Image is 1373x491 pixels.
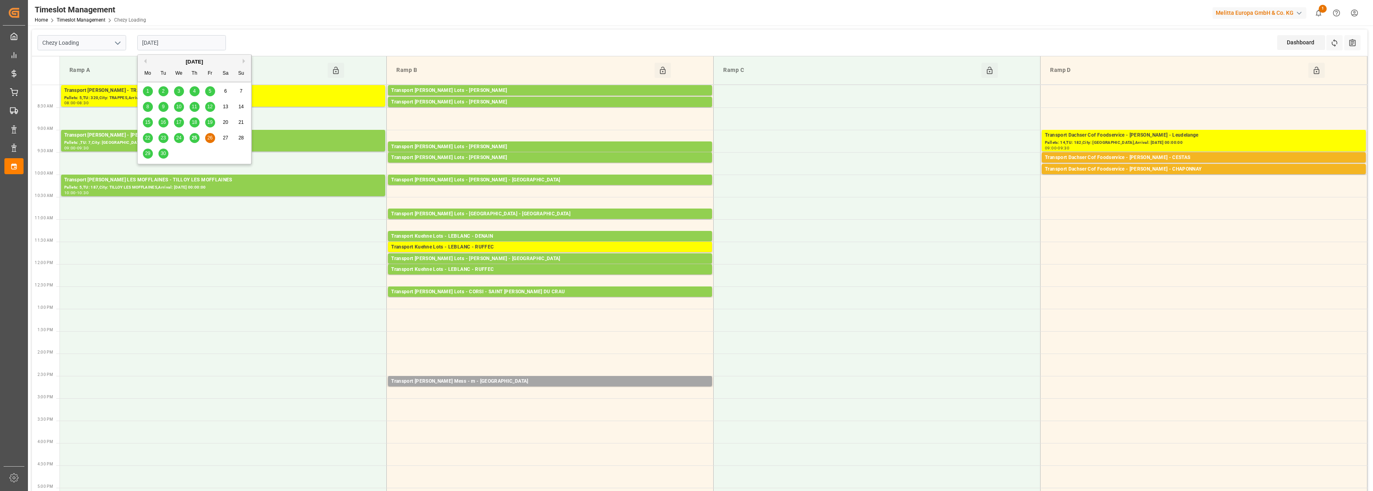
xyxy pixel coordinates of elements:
[391,386,709,392] div: Pallets: ,TU: 21,City: [GEOGRAPHIC_DATA],Arrival: [DATE] 00:00:00
[38,126,53,131] span: 9:00 AM
[236,86,246,96] div: Choose Sunday, September 7th, 2025
[38,35,126,50] input: Type to search/select
[66,63,328,78] div: Ramp A
[1327,4,1345,22] button: Help Center
[38,372,53,377] span: 2:30 PM
[1319,5,1327,13] span: 1
[174,86,184,96] div: Choose Wednesday, September 3rd, 2025
[35,283,53,287] span: 12:30 PM
[391,151,709,158] div: Pallets: 10,TU: 608,City: CARQUEFOU,Arrival: [DATE] 00:00:00
[38,417,53,421] span: 3:30 PM
[1213,5,1310,20] button: Melitta Europa GmbH & Co. KG
[238,119,243,125] span: 21
[35,238,53,243] span: 11:30 AM
[145,119,150,125] span: 15
[190,133,200,143] div: Choose Thursday, September 25th, 2025
[35,260,53,265] span: 12:00 PM
[142,59,146,64] button: Previous Month
[190,117,200,127] div: Choose Thursday, September 18th, 2025
[140,83,249,161] div: month 2025-09
[57,17,105,23] a: Timeslot Management
[205,86,215,96] div: Choose Friday, September 5th, 2025
[138,58,251,66] div: [DATE]
[1045,146,1056,150] div: 09:00
[162,104,165,109] span: 9
[158,86,168,96] div: Choose Tuesday, September 2nd, 2025
[38,439,53,444] span: 4:00 PM
[236,69,246,79] div: Su
[38,305,53,310] span: 1:00 PM
[35,216,53,220] span: 11:00 AM
[160,119,166,125] span: 16
[391,184,709,191] div: Pallets: 1,TU: 233,City: [GEOGRAPHIC_DATA],Arrival: [DATE] 00:00:00
[205,117,215,127] div: Choose Friday, September 19th, 2025
[1058,146,1069,150] div: 09:30
[391,378,709,386] div: Transport [PERSON_NAME] Mess - m - [GEOGRAPHIC_DATA]
[176,119,181,125] span: 17
[236,117,246,127] div: Choose Sunday, September 21st, 2025
[391,266,709,274] div: Transport Kuehne Lots - LEBLANC - RUFFEC
[38,104,53,108] span: 8:30 AM
[236,133,246,143] div: Choose Sunday, September 28th, 2025
[391,233,709,241] div: Transport Kuehne Lots - LEBLANC - DENAIN
[205,102,215,112] div: Choose Friday, September 12th, 2025
[38,328,53,332] span: 1:30 PM
[393,63,655,78] div: Ramp B
[240,88,243,94] span: 7
[221,117,231,127] div: Choose Saturday, September 20th, 2025
[176,104,181,109] span: 10
[391,106,709,113] div: Pallets: 8,TU: 1233,City: CARQUEFOU,Arrival: [DATE] 00:00:00
[174,69,184,79] div: We
[178,88,180,94] span: 3
[38,484,53,489] span: 5:00 PM
[77,146,89,150] div: 09:30
[223,135,228,141] span: 27
[391,263,709,270] div: Pallets: ,TU: 401,City: [GEOGRAPHIC_DATA],Arrival: [DATE] 00:00:00
[391,296,709,303] div: Pallets: ,TU: 848,City: [GEOGRAPHIC_DATA][PERSON_NAME],Arrival: [DATE] 00:00:00
[64,101,76,105] div: 08:00
[38,350,53,354] span: 2:00 PM
[209,88,212,94] span: 5
[391,274,709,280] div: Pallets: ,TU: 95,City: RUFFEC,Arrival: [DATE] 00:00:00
[391,162,709,169] div: Pallets: 6,TU: ,City: CARQUEFOU,Arrival: [DATE] 00:00:00
[137,35,226,50] input: DD-MM-YYYY
[158,117,168,127] div: Choose Tuesday, September 16th, 2025
[64,146,76,150] div: 09:00
[64,139,382,146] div: Pallets: ,TU: 7,City: [GEOGRAPHIC_DATA],Arrival: [DATE] 00:00:00
[190,69,200,79] div: Th
[192,104,197,109] span: 11
[1045,173,1363,180] div: Pallets: 5,TU: ,City: [GEOGRAPHIC_DATA],Arrival: [DATE] 00:00:00
[35,193,53,198] span: 10:30 AM
[38,149,53,153] span: 9:30 AM
[391,154,709,162] div: Transport [PERSON_NAME] Lots - [PERSON_NAME]
[236,102,246,112] div: Choose Sunday, September 14th, 2025
[391,95,709,101] div: Pallets: 33,TU: 320,City: CARQUEFOU,Arrival: [DATE] 00:00:00
[391,210,709,218] div: Transport [PERSON_NAME] Lots - [GEOGRAPHIC_DATA] - [GEOGRAPHIC_DATA]
[205,133,215,143] div: Choose Friday, September 26th, 2025
[145,151,150,156] span: 29
[391,255,709,263] div: Transport [PERSON_NAME] Lots - [PERSON_NAME] - [GEOGRAPHIC_DATA]
[1045,139,1363,146] div: Pallets: 14,TU: 182,City: [GEOGRAPHIC_DATA],Arrival: [DATE] 00:00:00
[158,149,168,159] div: Choose Tuesday, September 30th, 2025
[35,17,48,23] a: Home
[221,102,231,112] div: Choose Saturday, September 13th, 2025
[1277,35,1325,50] div: Dashboard
[174,117,184,127] div: Choose Wednesday, September 17th, 2025
[391,87,709,95] div: Transport [PERSON_NAME] Lots - [PERSON_NAME]
[143,133,153,143] div: Choose Monday, September 22nd, 2025
[391,251,709,258] div: Pallets: 4,TU: 489,City: RUFFEC,Arrival: [DATE] 00:00:00
[193,88,196,94] span: 4
[207,104,212,109] span: 12
[190,102,200,112] div: Choose Thursday, September 11th, 2025
[76,191,77,195] div: -
[146,88,149,94] span: 1
[391,288,709,296] div: Transport [PERSON_NAME] Lots - CORSI - SAINT [PERSON_NAME] DU CRAU
[64,95,382,101] div: Pallets: 5,TU: 320,City: TRAPPES,Arrival: [DATE] 00:00:00
[143,102,153,112] div: Choose Monday, September 8th, 2025
[38,395,53,399] span: 3:00 PM
[143,117,153,127] div: Choose Monday, September 15th, 2025
[174,102,184,112] div: Choose Wednesday, September 10th, 2025
[146,104,149,109] span: 8
[391,218,709,225] div: Pallets: 4,TU: 198,City: [GEOGRAPHIC_DATA],Arrival: [DATE] 00:00:00
[35,171,53,175] span: 10:00 AM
